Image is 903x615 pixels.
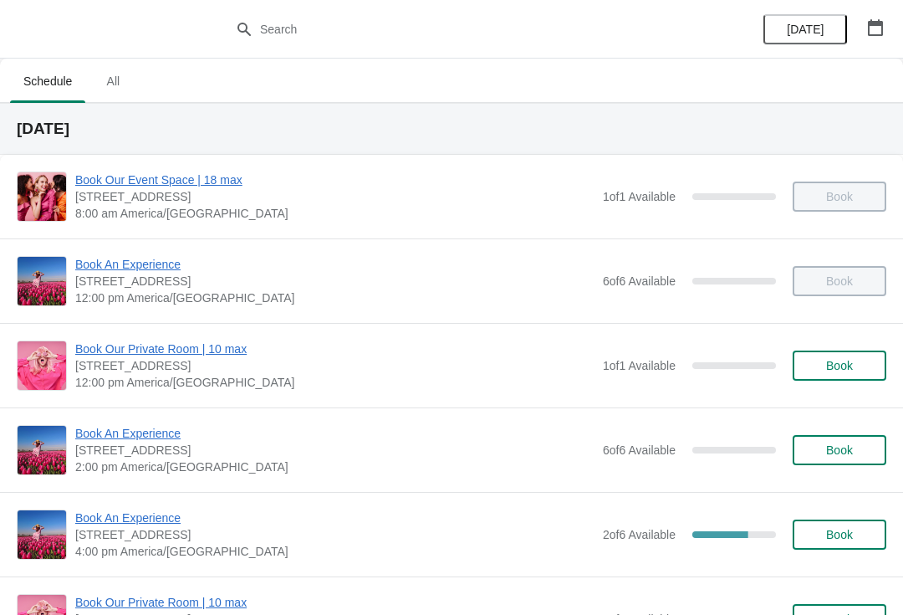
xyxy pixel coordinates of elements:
[75,543,594,560] span: 4:00 pm America/[GEOGRAPHIC_DATA]
[75,425,594,442] span: Book An Experience
[75,442,594,459] span: [STREET_ADDRESS]
[75,172,594,188] span: Book Our Event Space | 18 max
[787,23,824,36] span: [DATE]
[75,526,594,543] span: [STREET_ADDRESS]
[92,66,134,96] span: All
[75,256,594,273] span: Book An Experience
[75,357,594,374] span: [STREET_ADDRESS]
[18,341,66,390] img: Book Our Private Room | 10 max | 1815 N. Milwaukee Ave., Chicago, IL 60647 | 12:00 pm America/Chi...
[75,188,594,205] span: [STREET_ADDRESS]
[75,374,594,391] span: 12:00 pm America/[GEOGRAPHIC_DATA]
[826,359,853,372] span: Book
[10,66,85,96] span: Schedule
[793,520,886,550] button: Book
[75,594,594,611] span: Book Our Private Room | 10 max
[603,528,676,541] span: 2 of 6 Available
[18,510,66,559] img: Book An Experience | 1815 North Milwaukee Avenue, Chicago, IL, USA | 4:00 pm America/Chicago
[75,459,594,475] span: 2:00 pm America/[GEOGRAPHIC_DATA]
[17,120,886,137] h2: [DATE]
[763,14,847,44] button: [DATE]
[826,443,853,457] span: Book
[826,528,853,541] span: Book
[75,273,594,290] span: [STREET_ADDRESS]
[18,257,66,305] img: Book An Experience | 1815 North Milwaukee Avenue, Chicago, IL, USA | 12:00 pm America/Chicago
[18,172,66,221] img: Book Our Event Space | 18 max | 1815 N. Milwaukee Ave., Chicago, IL 60647 | 8:00 am America/Chicago
[603,190,676,203] span: 1 of 1 Available
[75,290,594,306] span: 12:00 pm America/[GEOGRAPHIC_DATA]
[793,435,886,465] button: Book
[75,341,594,357] span: Book Our Private Room | 10 max
[603,443,676,457] span: 6 of 6 Available
[603,359,676,372] span: 1 of 1 Available
[793,351,886,381] button: Book
[259,14,677,44] input: Search
[18,426,66,474] img: Book An Experience | 1815 North Milwaukee Avenue, Chicago, IL, USA | 2:00 pm America/Chicago
[603,274,676,288] span: 6 of 6 Available
[75,205,594,222] span: 8:00 am America/[GEOGRAPHIC_DATA]
[75,510,594,526] span: Book An Experience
